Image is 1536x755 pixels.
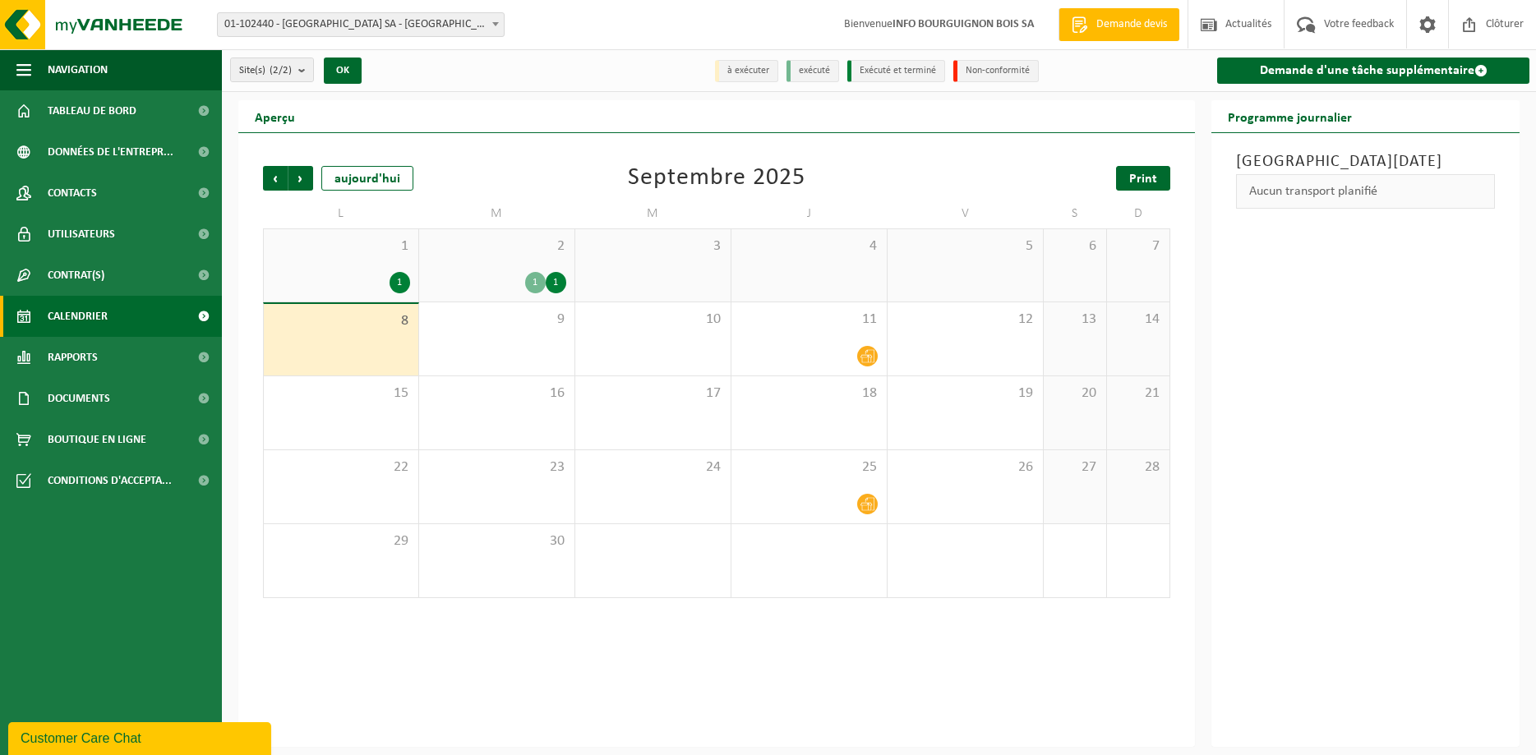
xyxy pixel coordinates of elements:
[217,12,505,37] span: 01-102440 - BOURGUIGNON BOIS SA - TOURINNES-SAINT-LAMBERT
[272,532,410,550] span: 29
[583,458,722,476] span: 24
[740,237,879,256] span: 4
[583,237,722,256] span: 3
[239,58,292,83] span: Site(s)
[48,49,108,90] span: Navigation
[1115,384,1161,403] span: 21
[427,311,566,329] span: 9
[48,419,146,460] span: Boutique en ligne
[1059,8,1179,41] a: Demande devis
[390,272,410,293] div: 1
[715,60,778,82] li: à exécuter
[48,173,97,214] span: Contacts
[48,337,98,378] span: Rapports
[1115,311,1161,329] span: 14
[896,384,1035,403] span: 19
[583,311,722,329] span: 10
[896,458,1035,476] span: 26
[740,311,879,329] span: 11
[230,58,314,82] button: Site(s)(2/2)
[48,131,173,173] span: Données de l'entrepr...
[1115,237,1161,256] span: 7
[847,60,945,82] li: Exécuté et terminé
[1116,166,1170,191] a: Print
[888,199,1044,228] td: V
[321,166,413,191] div: aujourd'hui
[896,237,1035,256] span: 5
[263,166,288,191] span: Précédent
[1129,173,1157,186] span: Print
[218,13,504,36] span: 01-102440 - BOURGUIGNON BOIS SA - TOURINNES-SAINT-LAMBERT
[740,458,879,476] span: 25
[48,460,172,501] span: Conditions d'accepta...
[427,458,566,476] span: 23
[272,237,410,256] span: 1
[48,90,136,131] span: Tableau de bord
[731,199,888,228] td: J
[1052,384,1098,403] span: 20
[1052,311,1098,329] span: 13
[1107,199,1170,228] td: D
[953,60,1039,82] li: Non-conformité
[427,237,566,256] span: 2
[1115,458,1161,476] span: 28
[272,312,410,330] span: 8
[270,65,292,76] count: (2/2)
[419,199,575,228] td: M
[1217,58,1529,84] a: Demande d'une tâche supplémentaire
[48,378,110,419] span: Documents
[740,384,879,403] span: 18
[48,296,108,337] span: Calendrier
[786,60,839,82] li: exécuté
[263,199,419,228] td: L
[583,384,722,403] span: 17
[1052,458,1098,476] span: 27
[48,255,104,296] span: Contrat(s)
[427,384,566,403] span: 16
[1211,100,1368,132] h2: Programme journalier
[1236,174,1495,209] div: Aucun transport planifié
[546,272,566,293] div: 1
[1092,16,1171,33] span: Demande devis
[324,58,362,84] button: OK
[628,166,805,191] div: Septembre 2025
[575,199,731,228] td: M
[1236,150,1495,174] h3: [GEOGRAPHIC_DATA][DATE]
[427,532,566,550] span: 30
[893,18,1034,30] strong: INFO BOURGUIGNON BOIS SA
[896,311,1035,329] span: 12
[8,719,274,755] iframe: chat widget
[1044,199,1107,228] td: S
[272,458,410,476] span: 22
[238,100,311,132] h2: Aperçu
[288,166,313,191] span: Suivant
[48,214,115,255] span: Utilisateurs
[272,384,410,403] span: 15
[1052,237,1098,256] span: 6
[525,272,546,293] div: 1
